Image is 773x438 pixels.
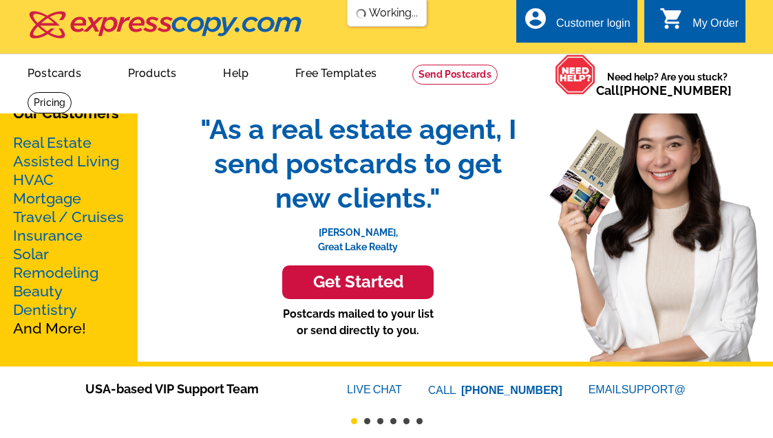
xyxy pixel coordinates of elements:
[347,384,402,395] a: LIVECHAT
[186,265,530,299] a: Get Started
[659,6,684,31] i: shopping_cart
[273,56,399,88] a: Free Templates
[299,272,416,292] h3: Get Started
[390,418,396,424] button: 4 of 6
[377,418,383,424] button: 3 of 6
[416,418,423,424] button: 6 of 6
[351,418,357,424] button: 1 of 6
[596,83,732,98] span: Call
[13,134,92,151] a: Real Estate
[596,70,739,98] span: Need help? Are you stuck?
[6,56,103,88] a: Postcards
[13,283,63,300] a: Beauty
[556,17,631,36] div: Customer login
[461,384,562,396] a: [PHONE_NUMBER]
[13,190,81,207] a: Mortgage
[106,56,199,88] a: Products
[523,6,548,31] i: account_circle
[555,54,596,95] img: help
[620,83,732,98] a: [PHONE_NUMBER]
[13,264,98,281] a: Remodeling
[13,133,125,338] p: And More!
[355,8,366,19] img: loading...
[186,215,530,254] p: [PERSON_NAME], Great Lake Realty
[622,382,688,398] font: SUPPORT@
[692,17,739,36] div: My Order
[13,245,49,263] a: Solar
[659,15,739,32] a: shopping_cart My Order
[13,208,124,226] a: Travel / Cruises
[523,15,631,32] a: account_circle Customer login
[589,384,688,395] a: EMAILSUPPORT@
[364,418,370,424] button: 2 of 6
[13,227,83,244] a: Insurance
[186,112,530,215] span: "As a real estate agent, I send postcards to get new clients."
[347,382,373,398] font: LIVE
[428,382,458,399] font: CALL
[186,306,530,339] p: Postcards mailed to your list or send directly to you.
[85,380,306,398] span: USA-based VIP Support Team
[13,171,54,188] a: HVAC
[403,418,410,424] button: 5 of 6
[13,153,119,170] a: Assisted Living
[201,56,271,88] a: Help
[13,301,77,318] a: Dentistry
